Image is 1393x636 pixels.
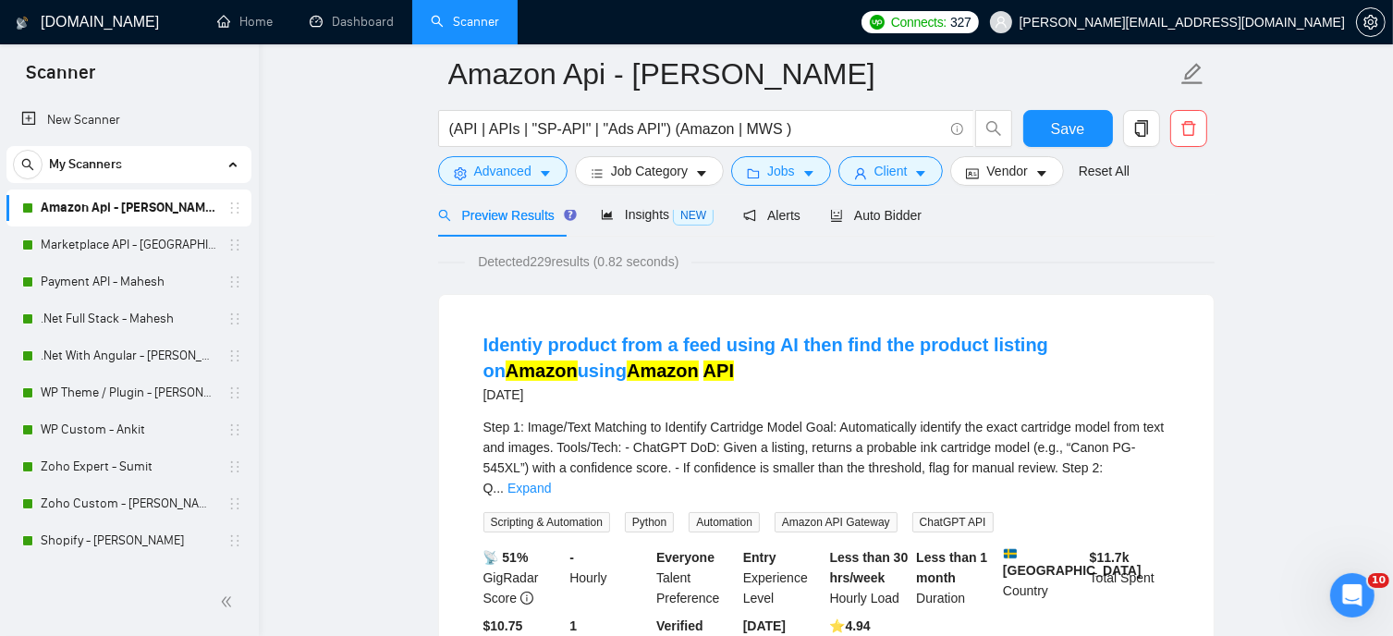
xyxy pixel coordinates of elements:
[1086,547,1173,608] div: Total Spent
[227,312,242,326] span: holder
[227,422,242,437] span: holder
[1368,573,1389,588] span: 10
[14,158,42,171] span: search
[802,166,815,180] span: caret-down
[562,206,579,223] div: Tooltip anchor
[1051,117,1084,141] span: Save
[830,208,922,223] span: Auto Bidder
[520,592,533,605] span: info-circle
[49,146,122,183] span: My Scanners
[569,618,577,633] b: 1
[739,547,826,608] div: Experience Level
[438,156,568,186] button: settingAdvancedcaret-down
[689,512,760,532] span: Automation
[656,550,715,565] b: Everyone
[912,547,999,608] div: Duration
[1170,110,1207,147] button: delete
[731,156,831,186] button: folderJobscaret-down
[41,226,216,263] a: Marketplace API - [GEOGRAPHIC_DATA]
[1180,62,1204,86] span: edit
[438,208,571,223] span: Preview Results
[874,161,908,181] span: Client
[41,374,216,411] a: WP Theme / Plugin - [PERSON_NAME]
[6,102,251,139] li: New Scanner
[673,205,714,226] span: NEW
[217,14,273,30] a: homeHome
[975,110,1012,147] button: search
[591,166,604,180] span: bars
[950,12,971,32] span: 327
[838,156,944,186] button: userClientcaret-down
[1171,120,1206,137] span: delete
[575,156,724,186] button: barsJob Categorycaret-down
[1079,161,1130,181] a: Reset All
[438,209,451,222] span: search
[1356,15,1386,30] a: setting
[966,166,979,180] span: idcard
[695,166,708,180] span: caret-down
[41,485,216,522] a: Zoho Custom - [PERSON_NAME]
[431,14,499,30] a: searchScanner
[916,550,987,585] b: Less than 1 month
[41,190,216,226] a: Amazon Api - [PERSON_NAME]
[448,51,1177,97] input: Scanner name...
[703,361,734,381] mark: API
[16,8,29,38] img: logo
[480,547,567,608] div: GigRadar Score
[227,459,242,474] span: holder
[483,550,529,565] b: 📡 51%
[41,337,216,374] a: .Net With Angular - [PERSON_NAME]
[13,150,43,179] button: search
[743,550,776,565] b: Entry
[41,522,216,559] a: Shopify - [PERSON_NAME]
[912,512,994,532] span: ChatGPT API
[449,117,943,141] input: Search Freelance Jobs...
[1356,7,1386,37] button: setting
[625,512,674,532] span: Python
[310,14,394,30] a: dashboardDashboard
[743,618,786,633] b: [DATE]
[601,207,714,222] span: Insights
[830,618,871,633] b: ⭐️ 4.94
[227,349,242,363] span: holder
[41,300,216,337] a: .Net Full Stack - Mahesh
[627,361,699,381] mark: Amazon
[995,16,1008,29] span: user
[826,547,913,608] div: Hourly Load
[1023,110,1113,147] button: Save
[1357,15,1385,30] span: setting
[950,156,1063,186] button: idcardVendorcaret-down
[1035,166,1048,180] span: caret-down
[483,618,523,633] b: $10.75
[569,550,574,565] b: -
[506,361,578,381] mark: Amazon
[566,547,653,608] div: Hourly
[951,123,963,135] span: info-circle
[41,448,216,485] a: Zoho Expert - Sumit
[227,533,242,548] span: holder
[775,512,898,532] span: Amazon API Gateway
[870,15,885,30] img: upwork-logo.png
[483,512,610,532] span: Scripting & Automation
[493,481,504,495] span: ...
[743,209,756,222] span: notification
[1004,547,1017,560] img: 🇸🇪
[227,238,242,252] span: holder
[507,481,551,495] a: Expand
[854,166,867,180] span: user
[830,550,909,585] b: Less than 30 hrs/week
[539,166,552,180] span: caret-down
[1124,120,1159,137] span: copy
[914,166,927,180] span: caret-down
[11,59,110,98] span: Scanner
[1003,547,1142,578] b: [GEOGRAPHIC_DATA]
[743,208,800,223] span: Alerts
[747,166,760,180] span: folder
[454,166,467,180] span: setting
[465,251,691,272] span: Detected 229 results (0.82 seconds)
[41,263,216,300] a: Payment API - Mahesh
[601,208,614,221] span: area-chart
[41,559,216,596] a: Backend- [PERSON_NAME]
[220,593,238,611] span: double-left
[227,496,242,511] span: holder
